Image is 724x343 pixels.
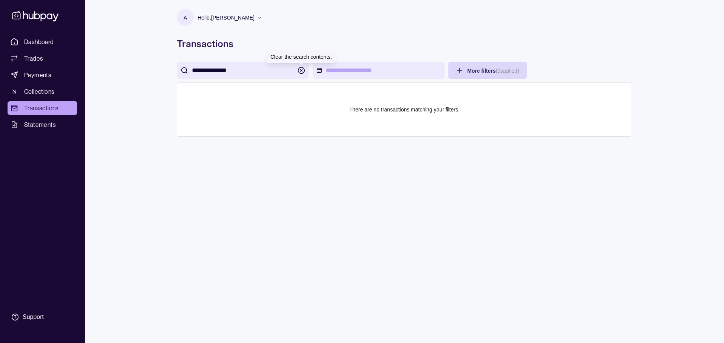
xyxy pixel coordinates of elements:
[8,52,77,65] a: Trades
[184,14,187,22] p: A
[8,85,77,98] a: Collections
[24,70,51,79] span: Payments
[8,309,77,325] a: Support
[177,38,632,50] h1: Transactions
[8,101,77,115] a: Transactions
[23,313,44,321] div: Support
[349,105,460,114] p: There are no transactions matching your filters.
[8,35,77,49] a: Dashboard
[8,118,77,131] a: Statements
[8,68,77,82] a: Payments
[24,104,59,113] span: Transactions
[24,54,43,63] span: Trades
[192,62,294,79] input: search
[270,54,332,60] p: Clear the search contents.
[24,87,54,96] span: Collections
[24,120,56,129] span: Statements
[495,68,519,74] p: ( 0 applied)
[24,37,54,46] span: Dashboard
[467,68,519,74] span: More filters
[448,62,527,79] button: More filters(0applied)
[198,14,255,22] p: Hello, [PERSON_NAME]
